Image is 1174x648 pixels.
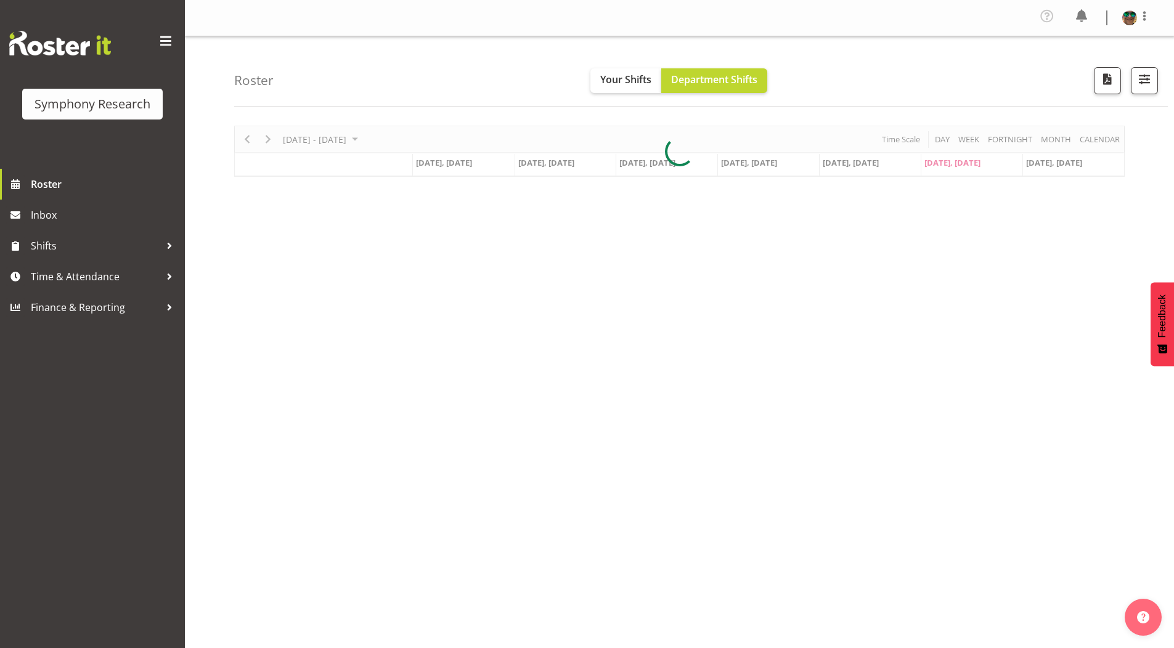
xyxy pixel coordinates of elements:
[1122,10,1137,25] img: said-a-husainf550afc858a57597b0cc8f557ce64376.png
[31,237,160,255] span: Shifts
[31,267,160,286] span: Time & Attendance
[35,95,150,113] div: Symphony Research
[9,31,111,55] img: Rosterit website logo
[31,175,179,193] span: Roster
[1131,67,1158,94] button: Filter Shifts
[1157,294,1168,338] span: Feedback
[590,68,661,93] button: Your Shifts
[31,206,179,224] span: Inbox
[1151,282,1174,366] button: Feedback - Show survey
[31,298,160,317] span: Finance & Reporting
[661,68,767,93] button: Department Shifts
[234,73,274,87] h4: Roster
[1094,67,1121,94] button: Download a PDF of the roster according to the set date range.
[600,73,651,86] span: Your Shifts
[1137,611,1149,623] img: help-xxl-2.png
[671,73,757,86] span: Department Shifts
